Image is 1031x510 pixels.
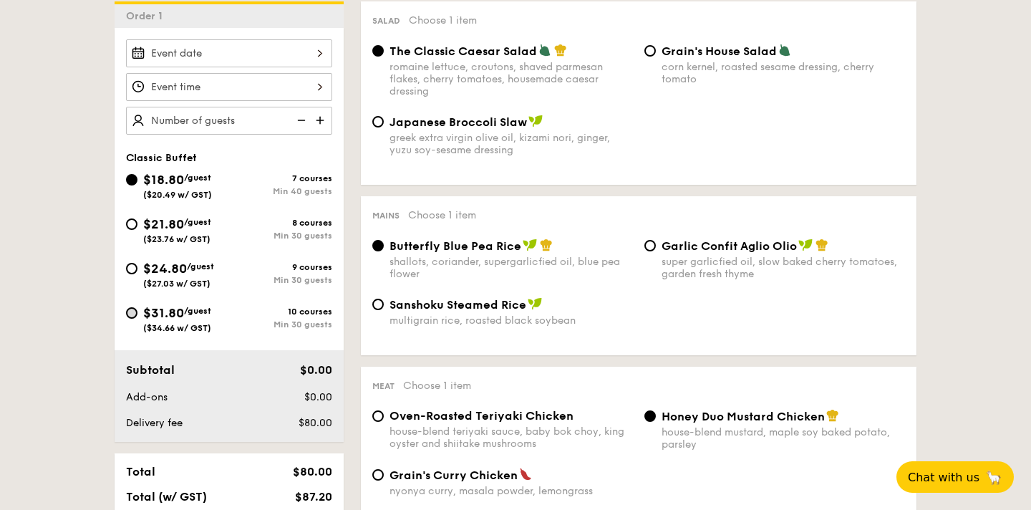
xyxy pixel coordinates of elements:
span: Choose 1 item [408,209,476,221]
span: $0.00 [300,363,332,377]
button: Chat with us🦙 [896,461,1014,493]
input: $24.80/guest($27.03 w/ GST)9 coursesMin 30 guests [126,263,137,274]
div: shallots, coriander, supergarlicfied oil, blue pea flower [389,256,633,280]
span: ($20.49 w/ GST) [143,190,212,200]
div: 10 courses [229,307,332,317]
span: Total [126,465,155,478]
span: $80.00 [299,417,332,429]
input: Sanshoku Steamed Ricemultigrain rice, roasted black soybean [372,299,384,310]
div: house-blend mustard, maple soy baked potato, parsley [662,426,905,451]
img: icon-chef-hat.a58ddaea.svg [540,239,553,251]
img: icon-chef-hat.a58ddaea.svg [554,44,567,57]
img: icon-chef-hat.a58ddaea.svg [826,409,839,422]
span: /guest [184,217,211,227]
span: ($23.76 w/ GST) [143,234,210,244]
input: Grain's House Saladcorn kernel, roasted sesame dressing, cherry tomato [644,45,656,57]
div: 9 courses [229,262,332,272]
img: icon-vegan.f8ff3823.svg [528,115,543,127]
span: Grain's House Salad [662,44,777,58]
img: icon-vegetarian.fe4039eb.svg [538,44,551,57]
div: Min 30 guests [229,275,332,285]
span: Choose 1 item [403,380,471,392]
input: Event time [126,73,332,101]
div: corn kernel, roasted sesame dressing, cherry tomato [662,61,905,85]
span: Oven-Roasted Teriyaki Chicken [389,409,573,423]
span: $24.80 [143,261,187,276]
input: Garlic Confit Aglio Oliosuper garlicfied oil, slow baked cherry tomatoes, garden fresh thyme [644,240,656,251]
input: Oven-Roasted Teriyaki Chickenhouse-blend teriyaki sauce, baby bok choy, king oyster and shiitake ... [372,410,384,422]
span: Honey Duo Mustard Chicken [662,410,825,423]
span: Japanese Broccoli Slaw [389,115,527,129]
span: Garlic Confit Aglio Olio [662,239,797,253]
span: Delivery fee [126,417,183,429]
div: greek extra virgin olive oil, kizami nori, ginger, yuzu soy-sesame dressing [389,132,633,156]
div: romaine lettuce, croutons, shaved parmesan flakes, cherry tomatoes, housemade caesar dressing [389,61,633,97]
img: icon-vegan.f8ff3823.svg [523,239,537,251]
span: ($34.66 w/ GST) [143,323,211,333]
div: Min 40 guests [229,186,332,196]
span: Choose 1 item [409,14,477,27]
span: Meat [372,381,395,391]
span: Sanshoku Steamed Rice [389,298,526,312]
span: Salad [372,16,400,26]
span: $0.00 [304,391,332,403]
span: Chat with us [908,471,979,484]
span: Grain's Curry Chicken [389,468,518,482]
span: Mains [372,211,400,221]
span: Add-ons [126,391,168,403]
div: Min 30 guests [229,319,332,329]
input: Event date [126,39,332,67]
span: Subtotal [126,363,175,377]
input: Grain's Curry Chickennyonya curry, masala powder, lemongrass [372,469,384,481]
input: Butterfly Blue Pea Riceshallots, coriander, supergarlicfied oil, blue pea flower [372,240,384,251]
input: Honey Duo Mustard Chickenhouse-blend mustard, maple soy baked potato, parsley [644,410,656,422]
span: The Classic Caesar Salad [389,44,537,58]
img: icon-vegan.f8ff3823.svg [798,239,813,251]
span: /guest [184,306,211,316]
span: /guest [187,261,214,271]
span: $31.80 [143,305,184,321]
input: Number of guests [126,107,332,135]
span: $80.00 [293,465,332,478]
img: icon-spicy.37a8142b.svg [519,468,532,481]
span: 🦙 [985,469,1002,486]
div: nyonya curry, masala powder, lemongrass [389,485,633,497]
input: $18.80/guest($20.49 w/ GST)7 coursesMin 40 guests [126,174,137,186]
div: house-blend teriyaki sauce, baby bok choy, king oyster and shiitake mushrooms [389,425,633,450]
img: icon-chef-hat.a58ddaea.svg [815,239,828,251]
img: icon-vegetarian.fe4039eb.svg [778,44,791,57]
img: icon-reduce.1d2dbef1.svg [289,107,311,134]
span: $18.80 [143,172,184,188]
div: 7 courses [229,173,332,183]
span: ($27.03 w/ GST) [143,279,210,289]
div: super garlicfied oil, slow baked cherry tomatoes, garden fresh thyme [662,256,905,280]
span: $87.20 [295,490,332,504]
span: Classic Buffet [126,152,197,164]
span: $21.80 [143,216,184,232]
span: Butterfly Blue Pea Rice [389,239,521,253]
input: $21.80/guest($23.76 w/ GST)8 coursesMin 30 guests [126,218,137,230]
div: Min 30 guests [229,231,332,241]
span: /guest [184,173,211,183]
span: Order 1 [126,10,168,22]
span: Total (w/ GST) [126,490,207,504]
div: 8 courses [229,218,332,228]
input: $31.80/guest($34.66 w/ GST)10 coursesMin 30 guests [126,307,137,319]
input: Japanese Broccoli Slawgreek extra virgin olive oil, kizami nori, ginger, yuzu soy-sesame dressing [372,116,384,127]
img: icon-add.58712e84.svg [311,107,332,134]
img: icon-vegan.f8ff3823.svg [528,297,542,310]
div: multigrain rice, roasted black soybean [389,314,633,327]
input: The Classic Caesar Saladromaine lettuce, croutons, shaved parmesan flakes, cherry tomatoes, house... [372,45,384,57]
